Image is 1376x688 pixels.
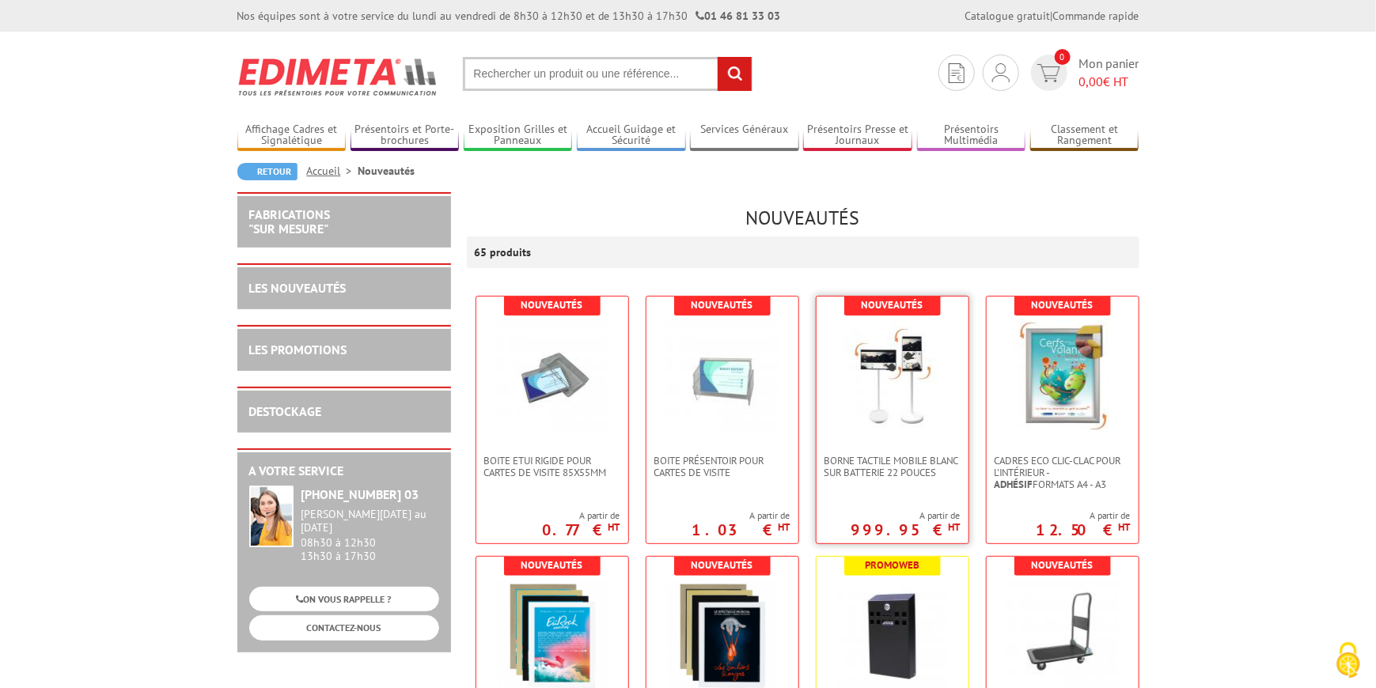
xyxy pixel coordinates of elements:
img: Borne tactile mobile blanc sur batterie 22 pouces [837,320,948,431]
p: 65 produits [475,236,534,268]
b: Nouveautés [1032,298,1094,312]
a: Classement et Rangement [1030,123,1139,149]
li: Nouveautés [358,163,415,179]
img: devis rapide [1037,64,1060,82]
div: Nos équipes sont à votre service du lundi au vendredi de 8h30 à 12h30 et de 13h30 à 17h30 [237,8,781,24]
div: | [965,8,1139,24]
a: Boite Etui rigide pour Cartes de Visite 85x55mm [476,455,628,478]
a: Retour [237,163,298,180]
span: 0,00 [1079,74,1104,89]
h2: A votre service [249,464,439,478]
span: A partir de [692,509,790,522]
div: [PERSON_NAME][DATE] au [DATE] [301,508,439,535]
a: FABRICATIONS"Sur Mesure" [249,206,331,236]
img: Cookies (fenêtre modale) [1329,641,1368,680]
sup: HT [1119,520,1131,534]
span: A partir de [851,509,961,522]
img: devis rapide [949,63,965,83]
b: Nouveautés [521,558,583,572]
span: Borne tactile mobile blanc sur batterie 22 pouces [824,455,961,478]
strong: Adhésif [995,478,1033,491]
input: Rechercher un produit ou une référence... [463,57,752,91]
a: Commande rapide [1053,9,1139,23]
img: Boite Etui rigide pour Cartes de Visite 85x55mm [497,320,608,431]
a: Accueil Guidage et Sécurité [577,123,686,149]
b: Nouveautés [521,298,583,312]
strong: [PHONE_NUMBER] 03 [301,486,419,502]
sup: HT [779,520,790,534]
span: Boite Etui rigide pour Cartes de Visite 85x55mm [484,455,620,478]
a: CONTACTEZ-NOUS [249,615,439,640]
span: A partir de [543,509,620,522]
button: Cookies (fenêtre modale) [1321,634,1376,688]
span: € HT [1079,73,1139,91]
a: Accueil [307,164,358,178]
a: devis rapide 0 Mon panier 0,00€ HT [1027,55,1139,91]
a: Exposition Grilles et Panneaux [464,123,573,149]
b: Nouveautés [692,558,753,572]
strong: 01 46 81 33 03 [696,9,781,23]
span: A partir de [1037,509,1131,522]
span: Cadres Eco Clic-Clac pour l'intérieur - formats A4 - A3 [995,455,1131,490]
p: 1.03 € [692,525,790,535]
img: devis rapide [992,63,1010,82]
a: Services Généraux [690,123,799,149]
span: Nouveautés [746,206,860,230]
span: Mon panier [1079,55,1139,91]
a: DESTOCKAGE [249,403,322,419]
b: Promoweb [865,558,919,572]
span: 0 [1055,49,1071,65]
a: LES NOUVEAUTÉS [249,280,347,296]
a: Présentoirs Multimédia [917,123,1026,149]
a: LES PROMOTIONS [249,342,347,357]
img: Edimeta [237,47,439,106]
b: Nouveautés [1032,558,1094,572]
a: Présentoirs Presse et Journaux [803,123,912,149]
a: Affichage Cadres et Signalétique [237,123,347,149]
a: Présentoirs et Porte-brochures [351,123,460,149]
img: Boite présentoir pour Cartes de Visite [667,320,778,431]
a: Cadres Eco Clic-Clac pour l'intérieur -Adhésifformats A4 - A3 [987,455,1139,490]
div: 08h30 à 12h30 13h30 à 17h30 [301,508,439,562]
sup: HT [949,520,961,534]
img: Cadres Eco Clic-Clac pour l'intérieur - <strong>Adhésif</strong> formats A4 - A3 [1007,320,1118,431]
a: Boite présentoir pour Cartes de Visite [646,455,798,478]
a: ON VOUS RAPPELLE ? [249,587,439,611]
sup: HT [608,520,620,534]
input: rechercher [718,57,752,91]
img: widget-service.jpg [249,486,294,547]
b: Nouveautés [692,298,753,312]
a: Borne tactile mobile blanc sur batterie 22 pouces [817,455,969,478]
a: Catalogue gratuit [965,9,1051,23]
p: 12.50 € [1037,525,1131,535]
b: Nouveautés [862,298,923,312]
p: 999.95 € [851,525,961,535]
span: Boite présentoir pour Cartes de Visite [654,455,790,478]
p: 0.77 € [543,525,620,535]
